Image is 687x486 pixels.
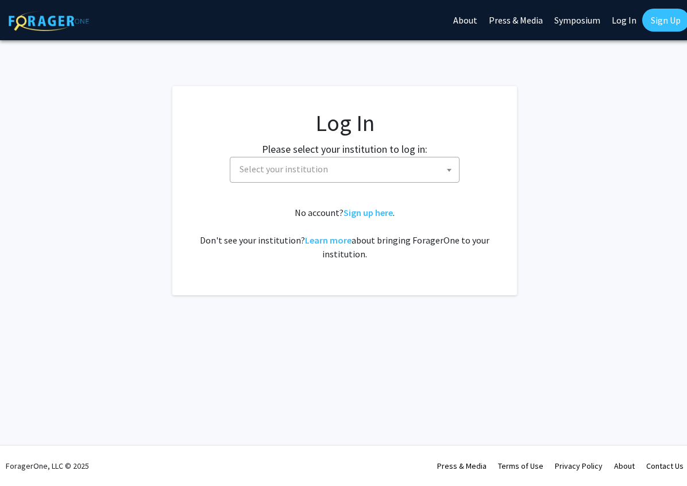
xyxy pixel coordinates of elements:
span: Select your institution [240,163,328,175]
a: Contact Us [646,461,684,471]
a: Sign up here [343,207,393,218]
a: Press & Media [437,461,487,471]
label: Please select your institution to log in: [262,141,427,157]
div: No account? . Don't see your institution? about bringing ForagerOne to your institution. [195,206,494,261]
a: Learn more about bringing ForagerOne to your institution [305,234,352,246]
a: About [614,461,635,471]
a: Terms of Use [498,461,543,471]
span: Select your institution [235,157,459,181]
span: Select your institution [230,157,460,183]
img: ForagerOne Logo [9,11,89,31]
h1: Log In [195,109,494,137]
div: ForagerOne, LLC © 2025 [6,446,89,486]
a: Privacy Policy [555,461,603,471]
